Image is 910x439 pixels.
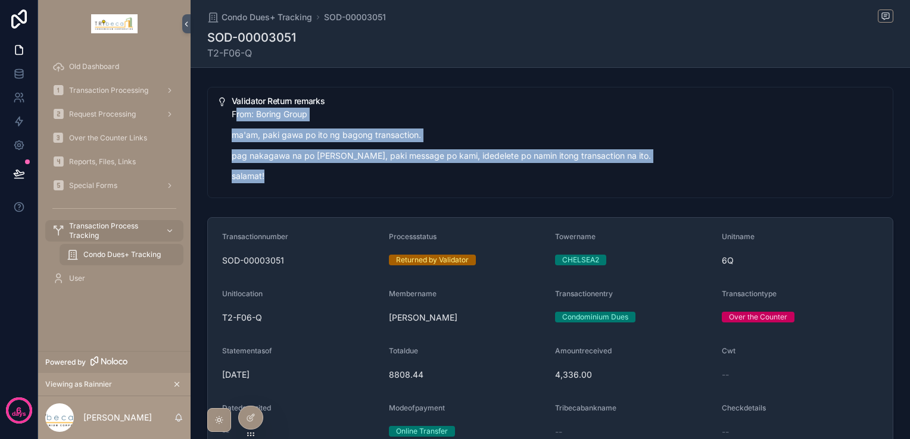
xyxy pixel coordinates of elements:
[232,97,883,105] h5: Validator Return remarks
[722,403,766,412] span: Checkdetails
[69,221,156,240] span: Transaction Process Tracking
[562,312,628,322] div: Condominium Dues
[69,157,136,167] span: Reports, Files, Links
[12,409,26,419] p: days
[389,312,546,324] span: [PERSON_NAME]
[69,133,147,143] span: Over the Counter Links
[45,80,183,101] a: Transaction Processing
[45,175,183,196] a: Special Forms
[45,268,183,289] a: User
[38,48,191,305] div: scrollable content
[60,244,183,265] a: Condo Dues+ Tracking
[222,232,288,241] span: Transactionnumber
[45,127,183,149] a: Over the Counter Links
[45,358,86,367] span: Powered by
[389,369,546,381] span: 8808.44
[207,11,312,23] a: Condo Dues+ Tracking
[222,403,271,412] span: Datedeposited
[555,289,613,298] span: Transactionentry
[722,346,736,355] span: Cwt
[222,255,379,266] span: SOD-00003051
[396,426,448,437] div: Online Transfer
[722,426,729,438] span: --
[389,232,437,241] span: Processstatus
[207,29,296,46] h1: SOD-00003051
[722,289,777,298] span: Transactiontype
[555,346,612,355] span: Amountreceived
[729,312,787,322] div: Over the Counter
[555,426,562,438] span: --
[222,369,379,381] span: [DATE]
[232,170,883,183] p: salamat!
[389,403,445,412] span: Modeofpayment
[222,312,379,324] span: T2-F06-Q
[555,369,712,381] span: 4,336.00
[45,56,183,77] a: Old Dashboard
[555,403,616,412] span: Tribecabankname
[45,151,183,173] a: Reports, Files, Links
[222,289,263,298] span: Unitlocation
[45,104,183,125] a: Request Processing
[722,255,879,266] span: 6Q
[69,62,119,71] span: Old Dashboard
[222,346,272,355] span: Statementasof
[555,232,596,241] span: Towername
[722,232,755,241] span: Unitname
[69,109,136,119] span: Request Processing
[232,149,883,163] p: pag nakagawa na po [PERSON_NAME], paki message po kami, idedelete po namin itong transaction na ito.
[69,274,85,283] span: User
[396,255,469,265] div: Returned by Validator
[389,346,418,355] span: Totaldue
[324,11,386,23] a: SOD-00003051
[389,289,437,298] span: Membername
[38,351,191,373] a: Powered by
[69,86,148,95] span: Transaction Processing
[16,404,21,416] p: 6
[91,14,138,33] img: App logo
[222,426,229,438] span: --
[45,380,112,389] span: Viewing as Rainnier
[222,11,312,23] span: Condo Dues+ Tracking
[562,255,599,265] div: CHELSEA2
[232,108,883,121] p: From: Boring Group
[722,369,729,381] span: --
[45,220,183,242] a: Transaction Process Tracking
[83,412,152,424] p: [PERSON_NAME]
[83,250,161,259] span: Condo Dues+ Tracking
[232,108,883,183] div: From: Boring Group ma'am, paki gawa po ito ng bagong transaction. pag nakagawa na po kayo, paki m...
[69,181,117,190] span: Special Forms
[207,46,296,60] span: T2-F06-Q
[232,128,883,142] p: ma'am, paki gawa po ito ng bagong transaction.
